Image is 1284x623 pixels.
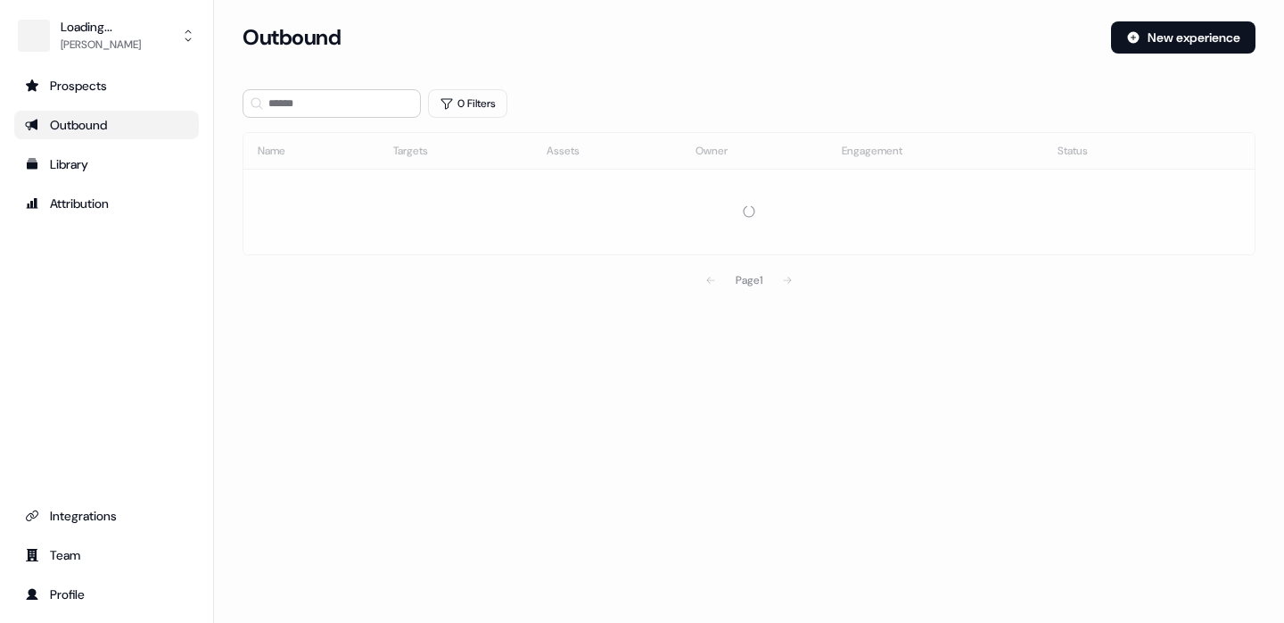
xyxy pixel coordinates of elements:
div: Team [25,546,188,564]
div: Attribution [25,195,188,212]
a: Go to attribution [14,189,199,218]
div: Outbound [25,116,188,134]
div: Prospects [25,77,188,95]
a: Go to integrations [14,502,199,530]
a: Go to prospects [14,71,199,100]
div: Loading... [61,18,141,36]
a: Go to templates [14,150,199,179]
div: Library [25,155,188,173]
div: [PERSON_NAME] [61,36,141,54]
a: Go to outbound experience [14,111,199,139]
button: New experience [1111,21,1255,54]
div: Integrations [25,507,188,525]
button: 0 Filters [428,89,507,118]
a: Go to profile [14,580,199,609]
a: Go to team [14,541,199,569]
h3: Outbound [243,24,341,51]
div: Profile [25,586,188,603]
button: Loading...[PERSON_NAME] [14,14,199,57]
